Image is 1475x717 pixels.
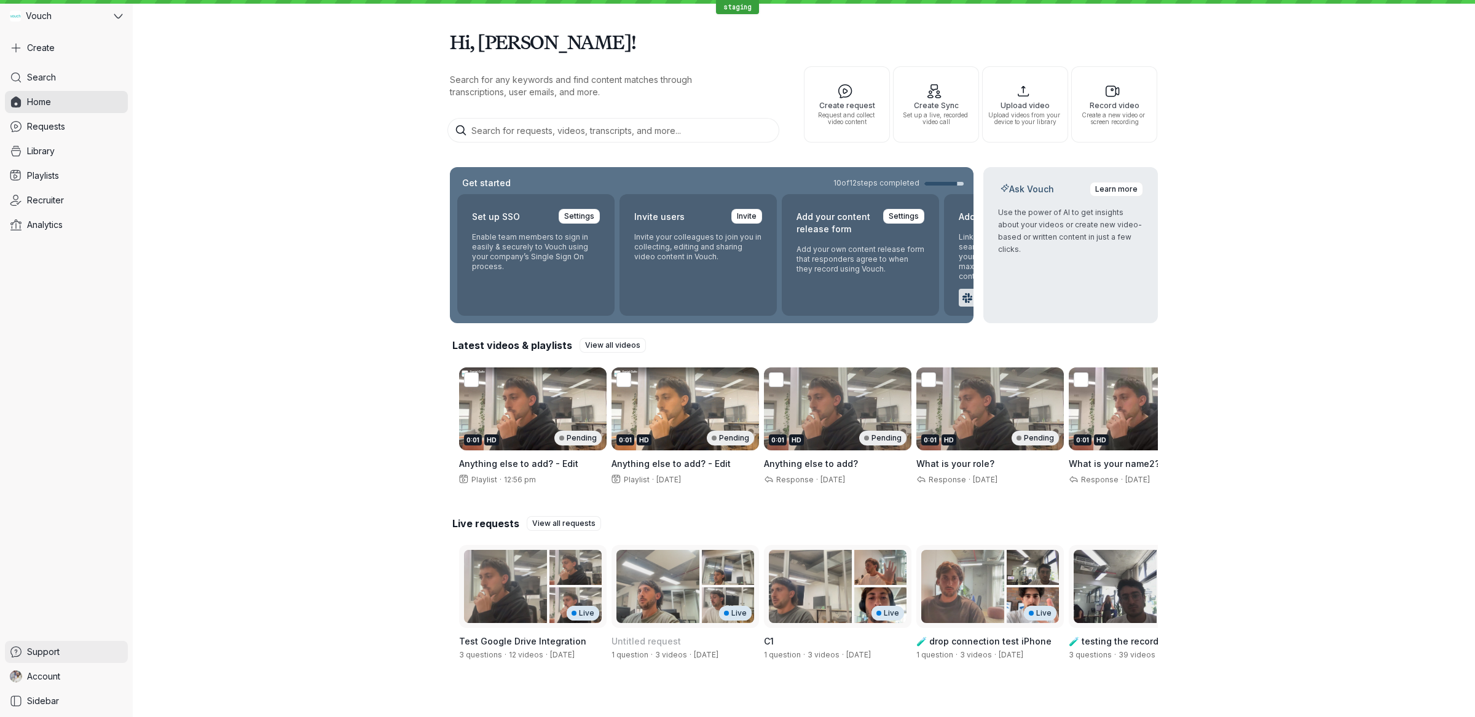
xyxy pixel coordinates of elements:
span: 1 question [764,650,801,659]
a: Support [5,641,128,663]
span: Untitled request [612,636,681,646]
a: Settings [883,209,924,224]
span: 3 videos [808,650,840,659]
span: · [650,475,656,485]
span: View all videos [585,339,640,351]
span: · [502,650,509,660]
span: Vouch [26,10,52,22]
button: Vouch avatarVouch [5,5,128,27]
span: · [687,650,694,660]
div: HD [942,434,956,445]
div: HD [1094,434,1109,445]
span: Playlists [27,170,59,182]
span: Record video [1077,101,1152,109]
span: Playlist [469,475,497,484]
span: 🧪 drop connection test iPhone [916,636,1052,646]
h2: Get started [460,177,513,189]
span: [DATE] [820,475,845,484]
p: Enable team members to sign in easily & securely to Vouch using your company’s Single Sign On pro... [472,232,600,272]
div: 0:01 [464,434,482,445]
span: Set up a live, recorded video call [899,112,974,125]
p: Invite your colleagues to join you in collecting, editing and sharing video content in Vouch. [634,232,762,262]
span: Anything else to add? - Edit [459,458,578,469]
span: · [648,650,655,660]
h2: Invite users [634,209,685,225]
span: · [814,475,820,485]
span: 1 question [916,650,953,659]
span: Created by Gary Zurnamer [694,650,718,659]
span: [DATE] [973,475,997,484]
span: View all requests [532,517,596,530]
a: Library [5,140,128,162]
span: · [1119,475,1125,485]
span: · [953,650,960,660]
span: 3 videos [655,650,687,659]
div: Pending [707,431,754,445]
span: What is your name2? [1069,458,1160,469]
a: View all requests [527,516,601,531]
span: · [1112,650,1119,660]
h1: Hi, [PERSON_NAME]! [450,25,1158,59]
h2: Set up SSO [472,209,520,225]
span: Playlist [621,475,650,484]
div: 0:01 [1074,434,1091,445]
span: · [966,475,973,485]
span: 3 questions [459,650,502,659]
span: Account [27,670,60,683]
span: Requests [27,120,65,133]
span: · [992,650,999,660]
span: 3 questions [1069,650,1112,659]
span: Settings [889,210,919,222]
span: 1 question [612,650,648,659]
img: Vouch avatar [10,10,21,22]
p: Use the power of AI to get insights about your videos or create new video-based or written conten... [998,206,1143,256]
span: Support [27,646,60,658]
button: Create SyncSet up a live, recorded video call [893,66,979,143]
span: Anything else to add? [764,458,858,469]
div: HD [789,434,804,445]
button: Record videoCreate a new video or screen recording [1071,66,1157,143]
span: Analytics [27,219,63,231]
span: Home [27,96,51,108]
span: · [497,475,504,485]
a: Gary Zurnamer avatarAccount [5,665,128,688]
span: Upload videos from your device to your library [988,112,1063,125]
span: Anything else to add? - Edit [612,458,731,469]
span: [DATE] [656,475,681,484]
span: Create [27,42,55,54]
span: Created by Jay Almaraz [999,650,1023,659]
span: · [1155,650,1162,660]
h2: Add integrations [959,209,1030,225]
div: HD [484,434,499,445]
div: 0:01 [616,434,634,445]
span: Settings [564,210,594,222]
button: Upload videoUpload videos from your device to your library [982,66,1068,143]
span: Learn more [1095,183,1138,195]
span: [DATE] [1125,475,1150,484]
span: Response [1079,475,1119,484]
span: 39 videos [1119,650,1155,659]
span: Created by Gary Zurnamer [550,650,575,659]
div: Pending [1012,431,1059,445]
span: Invite [737,210,757,222]
span: · [801,650,808,660]
a: Invite [731,209,762,224]
h2: Live requests [452,517,519,530]
div: 0:01 [921,434,939,445]
span: Upload video [988,101,1063,109]
a: Settings [559,209,600,224]
p: Search for any keywords and find content matches through transcriptions, user emails, and more. [450,74,745,98]
p: Add your own content release form that responders agree to when they record using Vouch. [796,245,924,274]
a: Learn more [1090,182,1143,197]
a: Requests [5,116,128,138]
span: Sidebar [27,695,59,707]
p: Link your preferred apps to seamlessly incorporate Vouch into your current workflows and maximize... [959,232,1087,281]
span: Create Sync [899,101,974,109]
span: C1 [764,636,774,646]
span: · [543,650,550,660]
div: HD [637,434,651,445]
a: 10of12steps completed [833,178,964,188]
span: Recruiter [27,194,64,206]
a: Sidebar [5,690,128,712]
span: Search [27,71,56,84]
